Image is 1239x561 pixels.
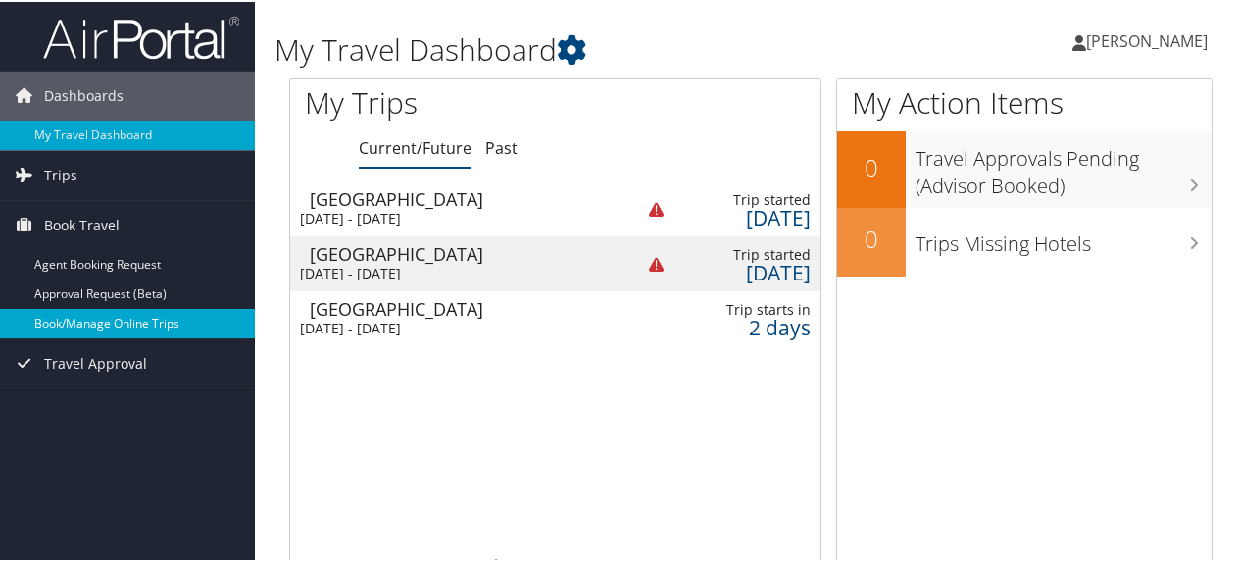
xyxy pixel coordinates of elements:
div: 2 days [683,317,811,334]
div: Trip started [683,244,811,262]
span: [PERSON_NAME] [1086,28,1208,50]
h1: My Travel Dashboard [274,27,910,69]
a: 0Travel Approvals Pending (Advisor Booked) [837,129,1212,205]
div: Trip starts in [683,299,811,317]
h1: My Action Items [837,80,1212,122]
img: alert-flat-solid-warning.png [649,200,665,216]
div: [GEOGRAPHIC_DATA] [310,243,613,261]
div: [DATE] [683,262,811,280]
h2: 0 [837,149,906,182]
h1: My Trips [305,80,585,122]
a: Past [485,135,518,157]
a: 0Trips Missing Hotels [837,206,1212,275]
a: Current/Future [359,135,471,157]
img: airportal-logo.png [43,13,239,59]
span: Dashboards [44,70,124,119]
div: [DATE] - [DATE] [300,318,603,335]
span: Trips [44,149,77,198]
div: [DATE] - [DATE] [300,208,603,226]
span: Travel Approval [44,337,147,386]
h3: Trips Missing Hotels [916,219,1212,256]
div: [DATE] - [DATE] [300,263,603,280]
div: [GEOGRAPHIC_DATA] [310,298,613,316]
h2: 0 [837,221,906,254]
div: Trip started [683,189,811,207]
h3: Travel Approvals Pending (Advisor Booked) [916,133,1212,198]
img: alert-flat-solid-warning.png [649,255,665,271]
span: Book Travel [44,199,120,248]
div: [DATE] [683,207,811,225]
a: [PERSON_NAME] [1072,10,1227,69]
div: [GEOGRAPHIC_DATA] [310,188,613,206]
